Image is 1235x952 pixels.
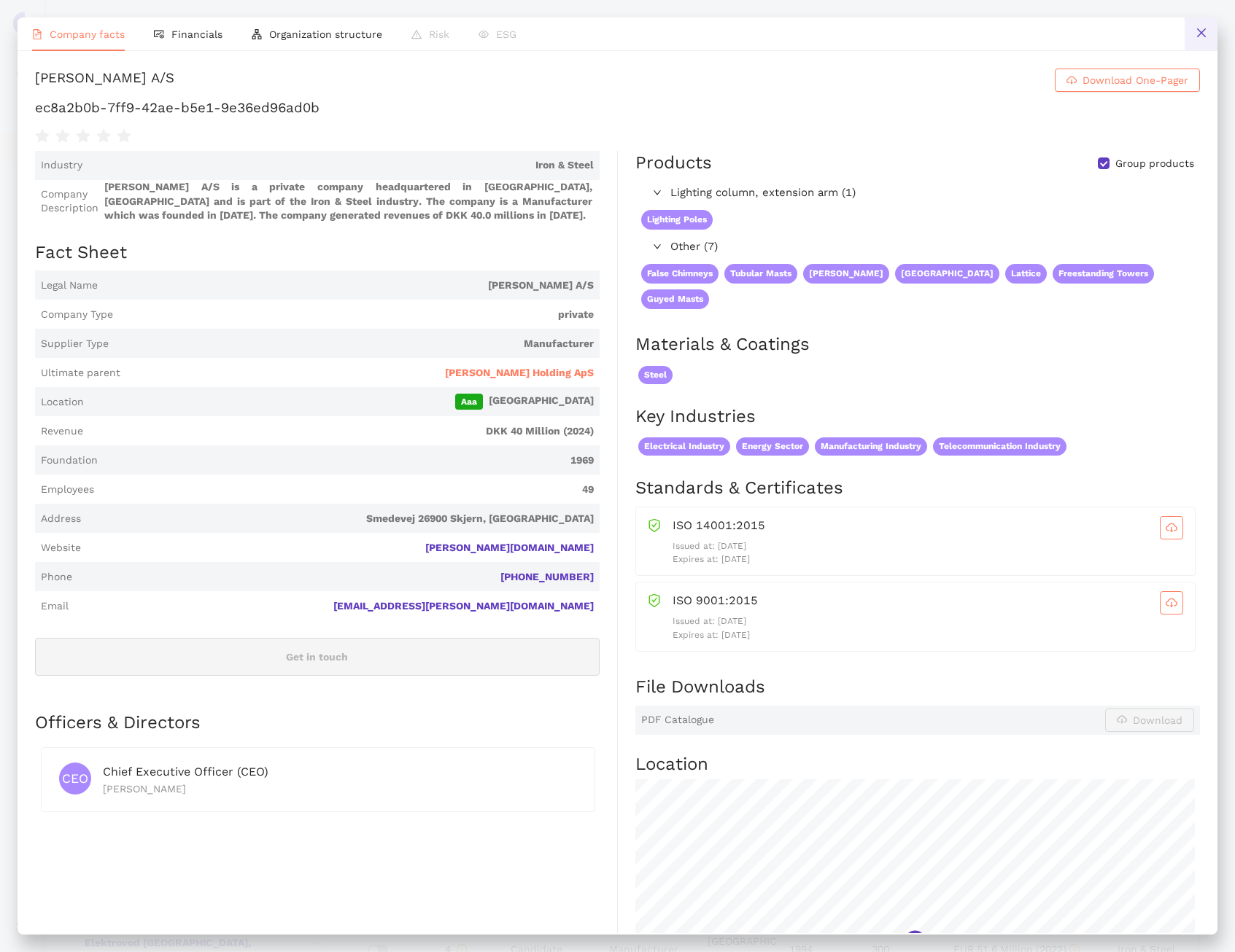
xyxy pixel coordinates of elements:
[62,762,88,794] span: CEO
[1055,69,1200,92] button: cloud-downloadDownload One-Pager
[41,512,81,526] span: Address
[635,405,1200,429] h2: Key Industries
[154,29,164,39] span: fund-view
[815,437,927,456] span: Manufacturing Industry
[455,394,483,410] span: Aaa
[41,599,69,614] span: Email
[171,28,222,40] span: Financials
[1053,264,1154,284] span: Freestanding Towers
[1185,17,1217,50] button: close
[635,182,1199,205] div: Lighting column, extension arm (1)
[638,366,673,384] span: Steel
[635,151,712,176] div: Products
[673,516,1183,539] div: ISO 14001:2015
[635,752,1200,777] h2: Location
[648,591,661,607] span: safety-certificate
[41,541,81,555] span: Website
[100,483,594,497] span: 49
[41,483,94,497] span: Employees
[119,308,594,322] span: private
[670,238,1193,256] span: Other (7)
[1005,264,1047,284] span: Lattice
[445,366,594,381] span: [PERSON_NAME] Holding ApS
[653,188,662,197] span: right
[50,28,125,40] span: Company facts
[635,476,1200,501] h2: Standards & Certificates
[87,512,594,526] span: Smedevej 26900 Skjern, [GEOGRAPHIC_DATA]
[1160,591,1183,614] button: cloud-download
[1083,72,1188,88] span: Download One-Pager
[269,28,382,40] span: Organization structure
[653,242,662,251] span: right
[673,628,1183,642] p: Expires at: [DATE]
[88,158,594,173] span: Iron & Steel
[103,781,577,797] div: [PERSON_NAME]
[641,264,719,284] span: False Chimneys
[641,210,713,230] span: Lighting Poles
[104,453,594,468] span: 1969
[496,28,516,40] span: ESG
[90,394,594,410] span: [GEOGRAPHIC_DATA]
[673,614,1183,628] p: Issued at: [DATE]
[648,516,661,532] span: safety-certificate
[1110,157,1200,171] span: Group products
[76,129,90,144] span: star
[41,570,72,585] span: Phone
[429,28,449,40] span: Risk
[35,241,600,265] h2: Fact Sheet
[104,180,594,223] span: [PERSON_NAME] A/S is a private company headquartered in [GEOGRAPHIC_DATA], [GEOGRAPHIC_DATA] and ...
[635,332,1200,357] h2: Materials & Coatings
[641,289,709,309] span: Guyed Masts
[96,129,111,144] span: star
[117,129,131,144] span: star
[803,264,889,284] span: [PERSON_NAME]
[103,765,268,779] span: Chief Executive Officer (CEO)
[55,129,70,144] span: star
[41,453,98,468] span: Foundation
[1066,75,1077,87] span: cloud-download
[41,366,120,381] span: Ultimate parent
[115,337,594,351] span: Manufacturer
[41,278,98,293] span: Legal Name
[35,69,174,92] div: [PERSON_NAME] A/S
[41,395,84,410] span: Location
[635,675,1200,700] h2: File Downloads
[35,711,600,736] h2: Officers & Directors
[638,437,730,456] span: Electrical Industry
[635,235,1199,259] div: Other (7)
[724,264,797,284] span: Tubular Masts
[1161,522,1182,534] span: cloud-download
[35,98,1200,117] h1: ec8a2b0b-7ff9-42ae-b5e1-9e36ed96ad0b
[41,158,82,173] span: Industry
[41,187,98,216] span: Company Description
[41,424,83,439] span: Revenue
[411,29,422,39] span: warning
[673,591,1183,614] div: ISO 9001:2015
[673,553,1183,566] p: Expires at: [DATE]
[1196,27,1207,39] span: close
[1160,516,1183,539] button: cloud-download
[933,437,1066,456] span: Telecommunication Industry
[1161,597,1182,609] span: cloud-download
[41,337,109,351] span: Supplier Type
[895,264,999,284] span: [GEOGRAPHIC_DATA]
[41,308,113,322] span: Company Type
[252,29,262,39] span: apartment
[736,437,809,456] span: Energy Sector
[641,713,714,727] span: PDF Catalogue
[89,424,594,439] span: DKK 40 Million (2024)
[104,278,594,293] span: [PERSON_NAME] A/S
[670,184,1193,202] span: Lighting column, extension arm (1)
[479,29,489,39] span: eye
[673,539,1183,553] p: Issued at: [DATE]
[35,129,50,144] span: star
